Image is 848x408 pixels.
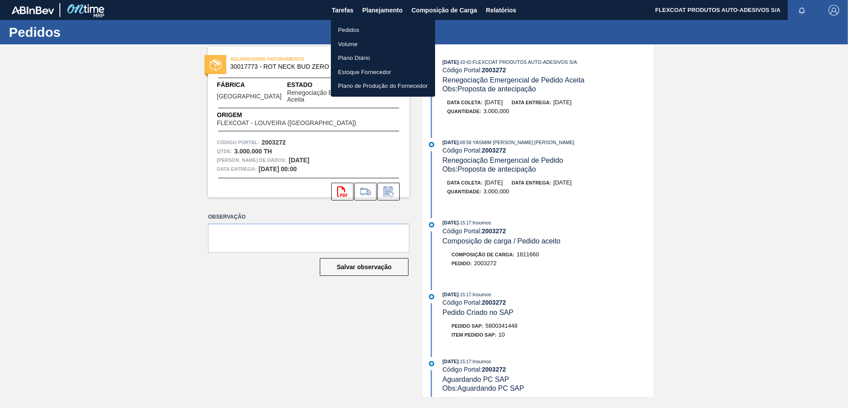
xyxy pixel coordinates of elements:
a: Estoque Fornecedor [331,65,435,79]
a: Plano de Produção do Fornecedor [331,79,435,93]
a: Plano Diário [331,51,435,65]
a: Volume [331,37,435,51]
a: Pedidos [331,23,435,37]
